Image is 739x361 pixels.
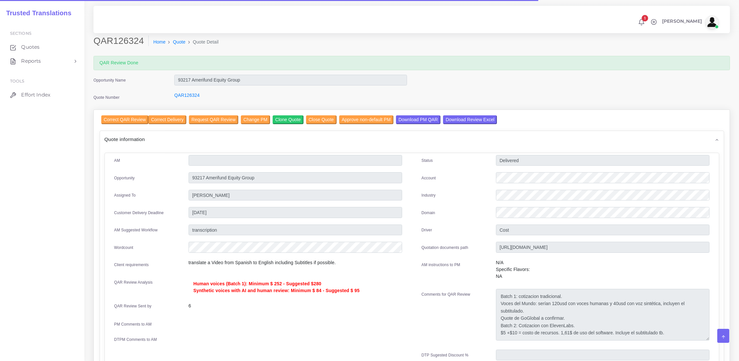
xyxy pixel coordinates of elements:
[2,8,71,19] a: Trusted Translations
[339,115,393,124] input: Approve non-default PM
[422,192,436,198] label: Industry
[105,135,145,143] span: Quote information
[114,158,120,163] label: AM
[422,175,436,181] label: Account
[706,16,719,29] img: avatar
[114,175,135,181] label: Opportunity
[422,245,468,251] label: Quotation documents path
[114,337,157,342] label: DTPM Comments to AM
[636,19,647,26] a: 1
[422,352,469,358] label: DTP Sugested Discount %
[114,262,149,268] label: Client requirements
[273,115,303,124] input: Clone Quote
[101,115,149,124] input: Correct QAR Review
[659,16,721,29] a: [PERSON_NAME]avatar
[100,131,724,148] div: Quote information
[21,58,41,65] span: Reports
[21,91,50,98] span: Effort Index
[496,259,709,280] p: N/A Specific Flavors: NA
[5,40,80,54] a: Quotes
[186,39,219,45] li: Quote Detail
[2,9,71,17] h2: Trusted Translations
[93,77,126,83] label: Opportunity Name
[148,115,186,124] input: Correct Delivery
[422,291,470,297] label: Comments for QAR Review
[5,54,80,68] a: Reports
[10,79,25,84] span: Tools
[241,115,270,124] input: Change PM
[173,39,186,45] a: Quote
[174,93,200,98] a: QAR126324
[114,321,152,327] label: PM Comments to AM
[496,289,709,341] textarea: Batch 1: cotizacion tradicional. Voces del Mundo: serían 120usd con voces humanas y 40usd con voz...
[422,210,435,216] label: Domain
[114,279,153,285] label: QAR Review Analysis
[422,227,432,233] label: Driver
[114,245,133,251] label: Wordcount
[193,280,397,287] p: Human voices (Batch 1): Minimum $ 252 - Suggested $280
[153,39,166,45] a: Home
[114,303,152,309] label: QAR Review Sent by
[114,210,164,216] label: Customer Delivery Deadline
[93,56,730,70] div: QAR Review Done
[93,95,119,100] label: Quote Number
[189,190,402,201] input: pm
[193,287,397,294] p: Synthetic voices with AI and human review: Minimum $ 84 - Suggested $ 95
[662,19,702,23] span: [PERSON_NAME]
[93,35,149,46] h2: QAR126324
[189,115,238,124] input: Request QAR Review
[189,303,402,309] p: 6
[5,88,80,102] a: Effort Index
[396,115,440,124] input: Download PM QAR
[114,192,136,198] label: Assigned To
[114,227,158,233] label: AM Suggested Workflow
[21,44,40,51] span: Quotes
[642,15,648,21] span: 1
[10,31,31,36] span: Sections
[189,259,402,266] p: translate a Video from Spanish to English including Subtitles if possible.
[422,262,461,268] label: AM instructions to PM
[443,115,497,124] input: Download Review Excel
[306,115,337,124] input: Close Quote
[422,158,433,163] label: Status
